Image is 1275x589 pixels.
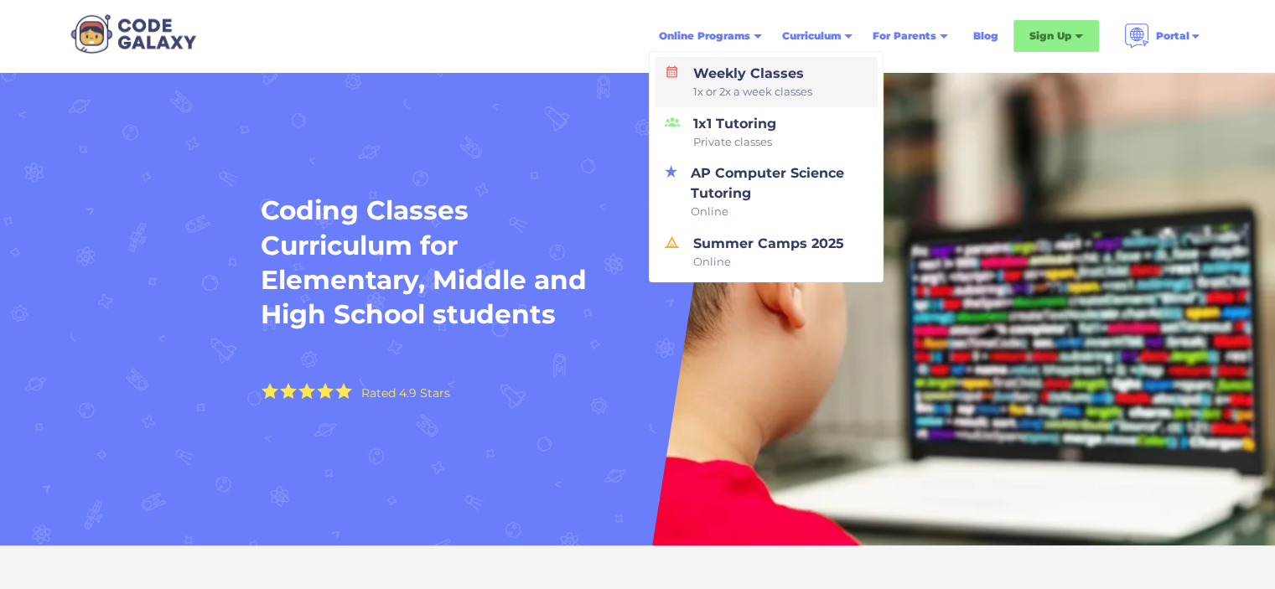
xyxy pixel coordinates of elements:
a: AP Computer Science TutoringOnline [655,157,878,227]
span: Private classes [693,134,776,151]
div: Portal [1114,17,1211,55]
img: Yellow Star - the Code Galaxy [298,383,315,399]
span: Online [691,204,867,220]
div: 1x1 Tutoring [687,114,776,151]
span: Online [693,254,844,271]
a: Blog [963,21,1008,51]
div: Summer Camps 2025 [687,234,844,271]
div: Online Programs [659,28,750,44]
span: 1x or 2x a week classes [693,84,812,101]
a: Summer Camps 2025Online [655,227,878,277]
div: For Parents [873,28,936,44]
div: Online Programs [649,21,772,51]
div: AP Computer Science Tutoring [684,163,867,220]
div: Sign Up [1029,28,1071,44]
div: Sign Up [1013,20,1099,52]
div: For Parents [863,21,958,51]
div: Portal [1156,28,1189,44]
img: Yellow Star - the Code Galaxy [280,383,297,399]
img: Yellow Star - the Code Galaxy [317,383,334,399]
div: Curriculum [782,28,841,44]
img: Yellow Star - the Code Galaxy [335,383,352,399]
div: Rated 4.9 Stars [361,387,450,399]
h1: Coding Classes Curriculum for Elementary, Middle and High School students [261,194,596,332]
img: Yellow Star - the Code Galaxy [262,383,278,399]
div: Weekly Classes [687,64,812,101]
a: 1x1 TutoringPrivate classes [655,107,878,158]
a: Weekly Classes1x or 2x a week classes [655,57,878,107]
div: Curriculum [772,21,863,51]
nav: Online Programs [649,51,884,282]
